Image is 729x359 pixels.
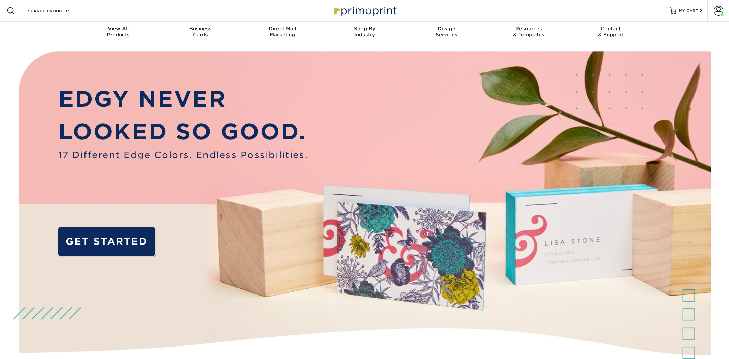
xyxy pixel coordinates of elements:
[679,8,698,14] span: MY CART
[488,26,570,32] span: Resources
[406,26,488,38] div: Services
[77,26,160,38] div: Products
[323,22,406,43] a: Shop ByIndustry
[159,22,241,43] a: BusinessCards
[406,22,488,43] a: DesignServices
[241,26,323,32] span: Direct Mail
[700,8,702,13] span: 2
[323,26,406,38] div: Industry
[406,26,488,32] span: Design
[323,26,406,32] span: Shop By
[77,26,160,32] span: View All
[58,227,155,256] a: GET STARTED
[58,83,308,116] p: EDGY NEVER
[27,7,93,15] input: SEARCH PRODUCTS.....
[159,26,241,38] div: Cards
[58,116,308,148] p: LOOKED SO GOOD.
[488,26,570,38] div: & Templates
[570,22,652,43] a: Contact& Support
[241,22,323,43] a: Direct MailMarketing
[241,26,323,38] div: Marketing
[570,26,652,32] span: Contact
[159,26,241,32] span: Business
[77,22,160,43] a: View AllProducts
[331,3,398,18] img: Primoprint
[488,22,570,43] a: Resources& Templates
[58,149,308,162] span: 17 Different Edge Colors. Endless Possibilities.
[570,26,652,38] div: & Support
